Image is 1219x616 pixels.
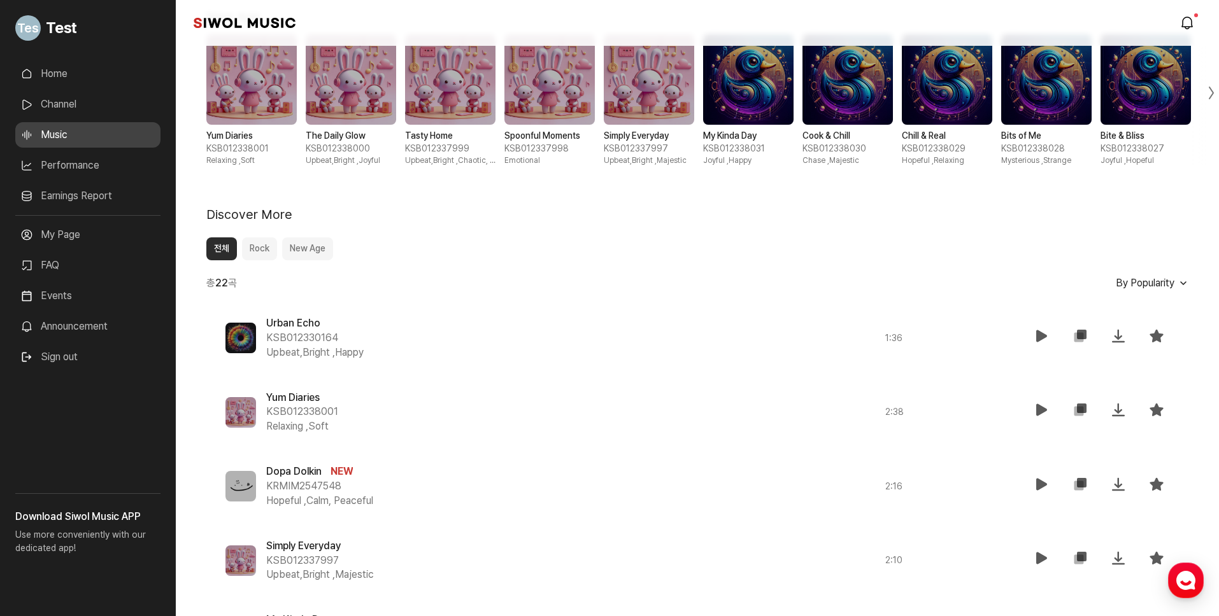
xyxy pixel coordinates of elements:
div: Next slide [1188,20,1219,165]
div: 1 / 10 [206,34,297,166]
div: 10 / 10 [1101,34,1191,166]
strong: Yum Diaries [206,130,297,143]
span: 총 곡 [206,276,237,291]
span: KSB012338001 [266,405,338,419]
span: Upbeat,Bright , Chaotic, Excited [405,155,495,166]
div: 6 / 10 [703,34,794,166]
b: 22 [215,277,228,289]
span: Joyful , Happy [703,155,794,166]
strong: Spoonful Moments [504,130,595,143]
span: Upbeat,Bright , Majestic [604,155,694,166]
div: 8 / 10 [902,34,992,166]
span: Mysterious , Strange [1001,155,1092,166]
div: 2 / 10 [306,34,396,166]
h2: Discover More [206,207,292,222]
a: Earnings Report [15,183,160,209]
strong: Simply Everyday [604,130,694,143]
strong: Bite & Bliss [1101,130,1191,143]
strong: Tasty Home [405,130,495,143]
a: Messages [84,403,164,435]
button: New Age [282,237,333,260]
span: Yum Diaries [266,391,320,403]
span: Upbeat,Bright , Happy [266,346,364,360]
a: Home [15,61,160,87]
span: Hopeful , Calm, Peaceful [266,494,373,508]
span: Upbeat,Bright , Joyful [306,155,396,166]
span: 1 : 36 [885,332,902,345]
span: Simply Everyday [266,540,341,552]
span: 2 : 16 [885,480,902,493]
a: Announcement [15,314,160,339]
span: KSB012338001 [206,143,297,155]
span: 2 : 10 [885,554,902,567]
a: Channel [15,92,160,117]
span: KSB012338031 [703,143,794,155]
span: KSB012337998 [504,143,595,155]
a: modal.notifications [1176,10,1201,36]
a: Performance [15,153,160,178]
span: KSB012330164 [266,331,338,346]
span: Joyful , Hopeful [1101,155,1191,166]
button: Sign out [15,344,83,370]
strong: Cook & Chill [802,130,893,143]
span: Urban Echo [266,317,320,329]
span: KSB012338027 [1101,143,1191,155]
a: Events [15,283,160,309]
a: Settings [164,403,245,435]
div: 5 / 10 [604,34,694,166]
span: Test [46,17,77,39]
button: 전체 [206,237,237,260]
span: Chase , Majestic [802,155,893,166]
div: 9 / 10 [1001,34,1092,166]
span: Hopeful , Relaxing [902,155,992,166]
span: KSB012337997 [604,143,694,155]
span: 2 : 38 [885,405,904,419]
span: Upbeat,Bright , Majestic [266,568,374,582]
a: Music [15,122,160,148]
h3: Download Siwol Music APP [15,509,160,524]
a: Go to My Profile [15,10,160,46]
div: 4 / 10 [504,34,595,166]
span: KSB012337999 [405,143,495,155]
a: Home [4,403,84,435]
span: Dopa Dolkin [266,465,322,477]
span: KSB012338030 [802,143,893,155]
span: By Popularity [1116,277,1174,289]
div: 7 / 10 [802,34,893,166]
strong: Chill & Real [902,130,992,143]
div: 3 / 10 [405,34,495,166]
a: My Page [15,222,160,248]
span: KSB012338028 [1001,143,1092,155]
span: Messages [106,423,143,433]
span: KSB012338029 [902,143,992,155]
span: KRMIM2547548 [266,479,341,494]
a: FAQ [15,253,160,278]
span: NEW [331,465,353,477]
span: Home [32,423,55,433]
strong: My Kinda Day [703,130,794,143]
span: KSB012337997 [266,554,339,568]
span: Relaxing , Soft [206,155,297,166]
strong: Bits of Me [1001,130,1092,143]
span: Emotional [504,155,595,166]
button: By Popularity [1106,278,1188,288]
span: Settings [189,423,220,433]
span: Relaxing , Soft [266,419,329,434]
button: Rock [242,237,277,260]
p: Use more conveniently with our dedicated app! [15,524,160,565]
strong: The Daily Glow [306,130,396,143]
span: KSB012338000 [306,143,396,155]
